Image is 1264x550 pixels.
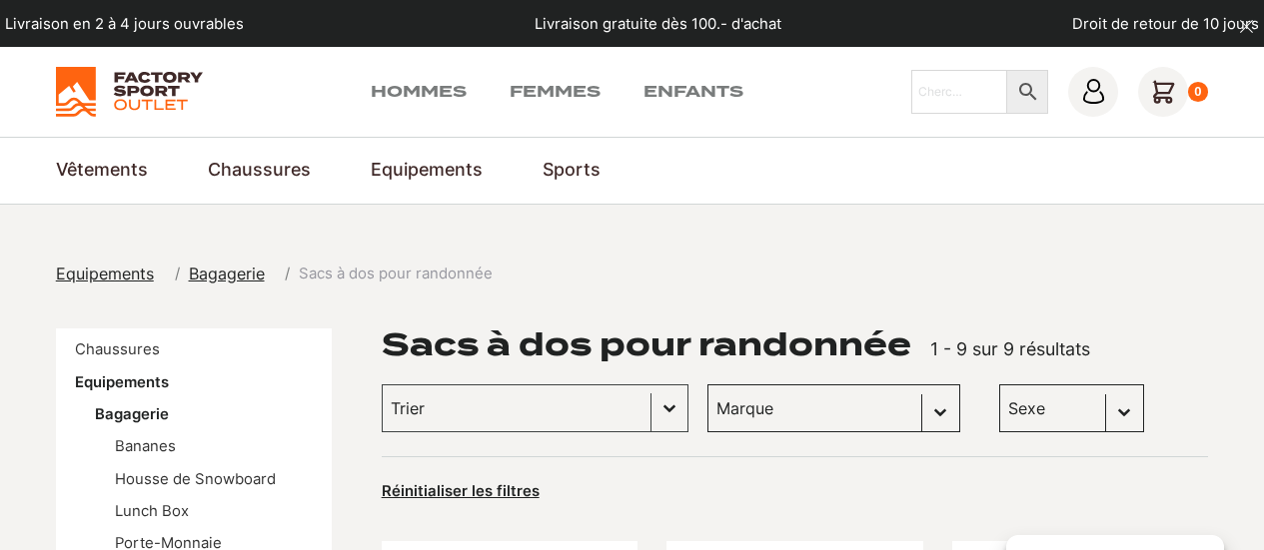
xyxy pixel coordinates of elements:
[643,80,743,104] a: Enfants
[189,264,265,283] span: Bagagerie
[391,395,642,421] input: Trier
[371,157,483,184] a: Equipements
[56,262,166,285] a: Equipements
[208,157,311,184] a: Chaussures
[75,340,160,358] a: Chaussures
[95,405,169,423] a: Bagagerie
[56,157,148,184] a: Vêtements
[1188,82,1209,102] div: 0
[1229,10,1264,45] button: dismiss
[1072,13,1259,35] p: Droit de retour de 10 jours
[115,502,189,520] a: Lunch Box
[371,80,467,104] a: Hommes
[651,385,687,431] button: Basculer la liste
[911,70,1008,114] input: Chercher
[56,67,203,117] img: Factory Sport Outlet
[382,481,540,501] button: Réinitialiser les filtres
[930,338,1090,359] span: 1 - 9 sur 9 résultats
[189,262,277,285] a: Bagagerie
[382,328,911,359] h1: Sacs à dos pour randonnée
[535,13,781,35] p: Livraison gratuite dès 100.- d'achat
[543,157,601,184] a: Sports
[56,264,154,283] span: Equipements
[75,373,169,391] a: Equipements
[299,263,493,284] span: Sacs à dos pour randonnée
[115,437,176,455] a: Bananes
[5,13,244,35] p: Livraison en 2 à 4 jours ouvrables
[510,80,601,104] a: Femmes
[115,470,276,488] a: Housse de Snowboard
[56,262,494,285] nav: breadcrumbs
